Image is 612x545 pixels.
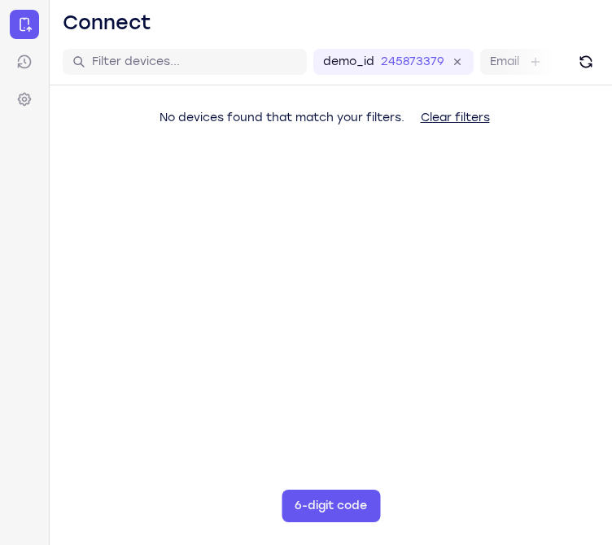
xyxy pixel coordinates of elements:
[92,54,297,70] input: Filter devices...
[160,111,404,124] span: No devices found that match your filters.
[323,54,374,70] label: demo_id
[282,490,380,522] button: 6-digit code
[10,85,39,114] a: Settings
[10,10,39,39] a: Connect
[63,10,151,36] h1: Connect
[10,47,39,76] a: Sessions
[490,54,519,70] label: Email
[573,49,599,75] button: Refresh
[408,102,503,134] button: Clear filters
